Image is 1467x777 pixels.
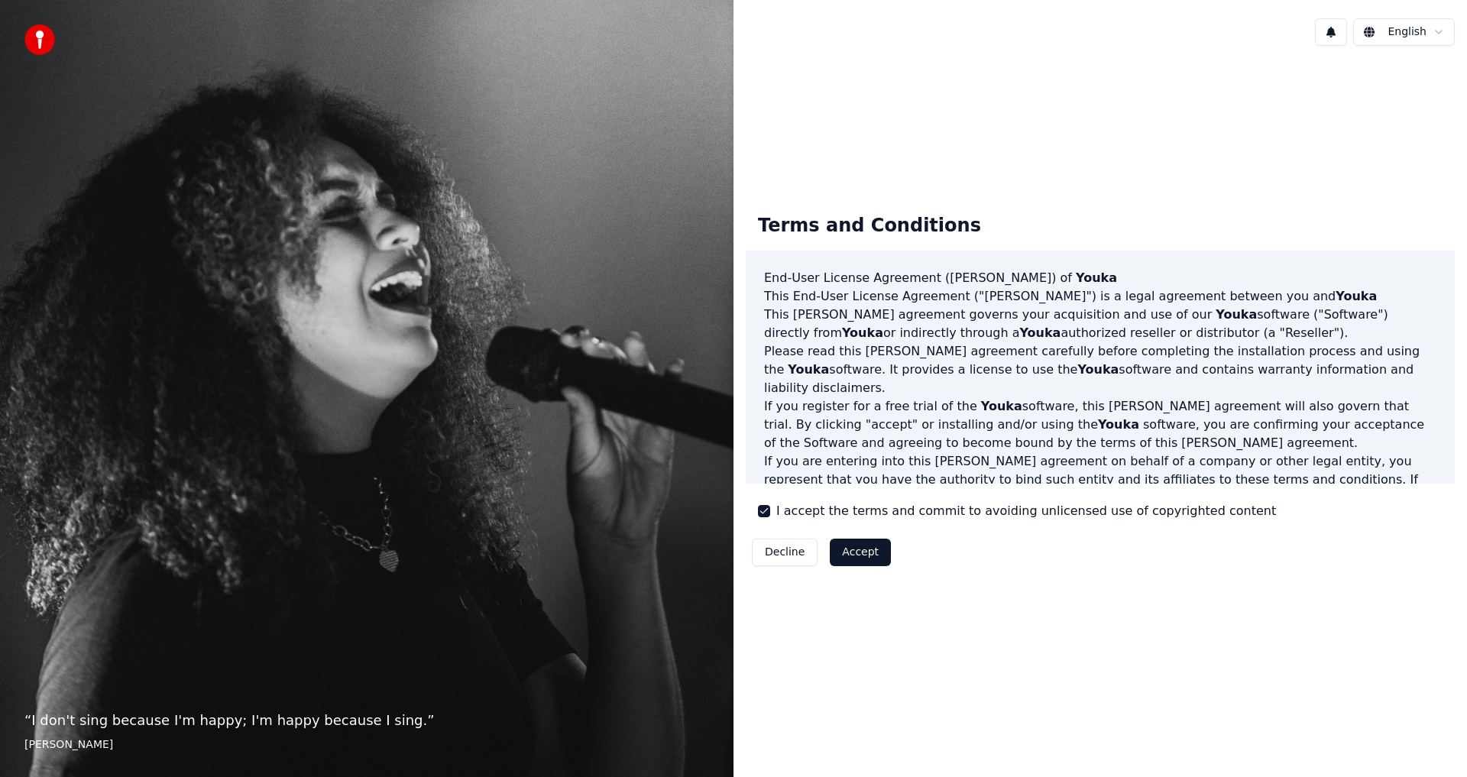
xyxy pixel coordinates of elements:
[24,737,709,753] footer: [PERSON_NAME]
[1077,362,1119,377] span: Youka
[746,202,993,251] div: Terms and Conditions
[24,710,709,731] p: “ I don't sing because I'm happy; I'm happy because I sing. ”
[1216,307,1257,322] span: Youka
[764,452,1436,526] p: If you are entering into this [PERSON_NAME] agreement on behalf of a company or other legal entit...
[764,269,1436,287] h3: End-User License Agreement ([PERSON_NAME]) of
[1336,289,1377,303] span: Youka
[981,399,1022,413] span: Youka
[752,539,818,566] button: Decline
[24,24,55,55] img: youka
[764,397,1436,452] p: If you register for a free trial of the software, this [PERSON_NAME] agreement will also govern t...
[842,325,883,340] span: Youka
[764,342,1436,397] p: Please read this [PERSON_NAME] agreement carefully before completing the installation process and...
[830,539,891,566] button: Accept
[788,362,829,377] span: Youka
[764,287,1436,306] p: This End-User License Agreement ("[PERSON_NAME]") is a legal agreement between you and
[1098,417,1139,432] span: Youka
[1076,270,1117,285] span: Youka
[764,306,1436,342] p: This [PERSON_NAME] agreement governs your acquisition and use of our software ("Software") direct...
[776,502,1276,520] label: I accept the terms and commit to avoiding unlicensed use of copyrighted content
[1019,325,1061,340] span: Youka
